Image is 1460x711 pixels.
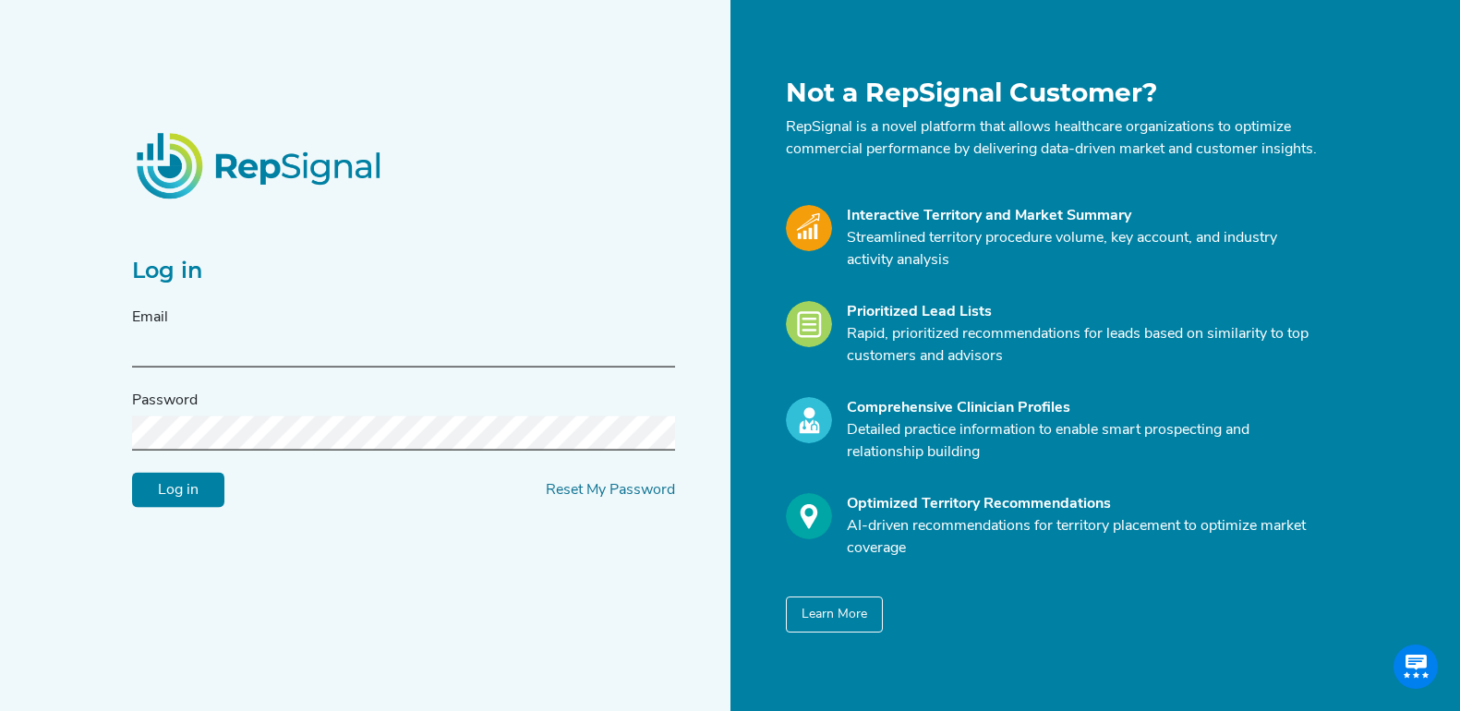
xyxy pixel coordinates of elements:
div: Optimized Territory Recommendations [847,493,1318,515]
div: Comprehensive Clinician Profiles [847,397,1318,419]
p: RepSignal is a novel platform that allows healthcare organizations to optimize commercial perform... [786,116,1318,161]
img: Profile_Icon.739e2aba.svg [786,397,832,443]
div: Prioritized Lead Lists [847,301,1318,323]
img: Market_Icon.a700a4ad.svg [786,205,832,251]
label: Password [132,390,198,412]
input: Log in [132,473,224,508]
p: Detailed practice information to enable smart prospecting and relationship building [847,419,1318,464]
button: Learn More [786,597,883,633]
img: Optimize_Icon.261f85db.svg [786,493,832,539]
label: Email [132,307,168,329]
a: Reset My Password [546,483,675,498]
img: RepSignalLogo.20539ed3.png [114,110,407,221]
p: Rapid, prioritized recommendations for leads based on similarity to top customers and advisors [847,323,1318,368]
h2: Log in [132,258,675,284]
img: Leads_Icon.28e8c528.svg [786,301,832,347]
div: Interactive Territory and Market Summary [847,205,1318,227]
p: Streamlined territory procedure volume, key account, and industry activity analysis [847,227,1318,271]
h1: Not a RepSignal Customer? [786,78,1318,109]
p: AI-driven recommendations for territory placement to optimize market coverage [847,515,1318,560]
